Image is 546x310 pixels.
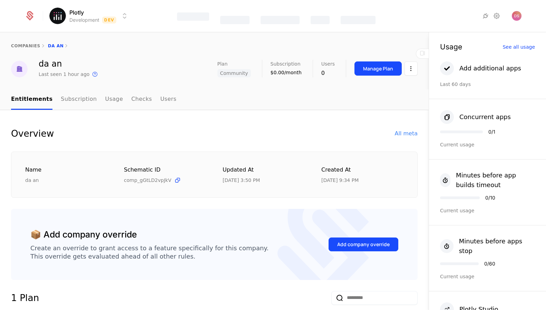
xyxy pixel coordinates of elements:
button: Open user button [512,11,521,21]
img: da an [11,61,28,77]
span: Plan [217,61,228,66]
span: Plotly [69,8,84,17]
div: Overview [11,127,54,141]
div: 0 / 10 [485,195,495,200]
div: da an [25,177,107,184]
a: Settings [493,12,501,20]
div: Current usage [440,273,535,280]
div: 7/22/25, 9:34 PM [321,177,359,184]
a: Checks [131,89,152,110]
div: Schematic ID [124,166,206,174]
span: Dev [102,17,116,23]
ul: Choose Sub Page [11,89,176,110]
div: Catalog [220,16,250,24]
div: $0.00/month [271,69,302,76]
span: comp_gGtLD2vpJkV [124,177,171,184]
div: Last 60 days [440,81,535,88]
div: Created at [321,166,403,174]
div: Name [25,166,107,174]
span: Users [321,61,335,66]
a: Integrations [481,12,490,20]
div: 1 Plan [11,291,39,305]
div: All meta [395,129,418,138]
div: da an [39,60,99,68]
div: Events [311,16,329,24]
div: Usage [440,43,462,50]
button: Select action [404,61,418,76]
div: Components [341,16,376,24]
a: Users [160,89,176,110]
a: Entitlements [11,89,52,110]
div: See all usage [503,45,535,49]
div: Last seen 1 hour ago [39,71,89,78]
div: Manage Plan [363,65,393,72]
div: 0 / 60 [484,261,495,266]
a: companies [11,43,40,48]
div: Updated at [223,166,305,174]
div: Features [177,12,209,21]
nav: Main [11,89,418,110]
div: Current usage [440,207,535,214]
div: Concurrent apps [459,112,511,122]
span: Community [217,69,251,77]
div: 0 / 1 [488,129,495,134]
a: Usage [105,89,123,110]
button: Concurrent apps [440,110,511,124]
button: Select environment [51,8,129,23]
a: Subscription [61,89,97,110]
div: Minutes before apps stop [459,236,535,256]
div: 8/28/25, 3:50 PM [223,177,260,184]
div: 0 [321,69,335,77]
div: Current usage [440,141,535,148]
div: Add company override [337,241,390,248]
div: Create an override to grant access to a feature specifically for this company. This override gets... [30,244,269,261]
img: Daniel Anton Suchy [512,11,521,21]
button: Manage Plan [354,61,402,76]
button: Minutes before app builds timeout [440,171,535,190]
div: Companies [261,16,300,24]
button: Minutes before apps stop [440,236,535,256]
button: Add additional apps [440,61,521,75]
div: Development [69,17,99,23]
img: Plotly [49,8,66,24]
div: Add additional apps [459,64,521,73]
div: Minutes before app builds timeout [456,171,535,190]
span: Subscription [271,61,301,66]
div: 📦 Add company override [30,228,137,241]
button: Add company override [329,238,398,251]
